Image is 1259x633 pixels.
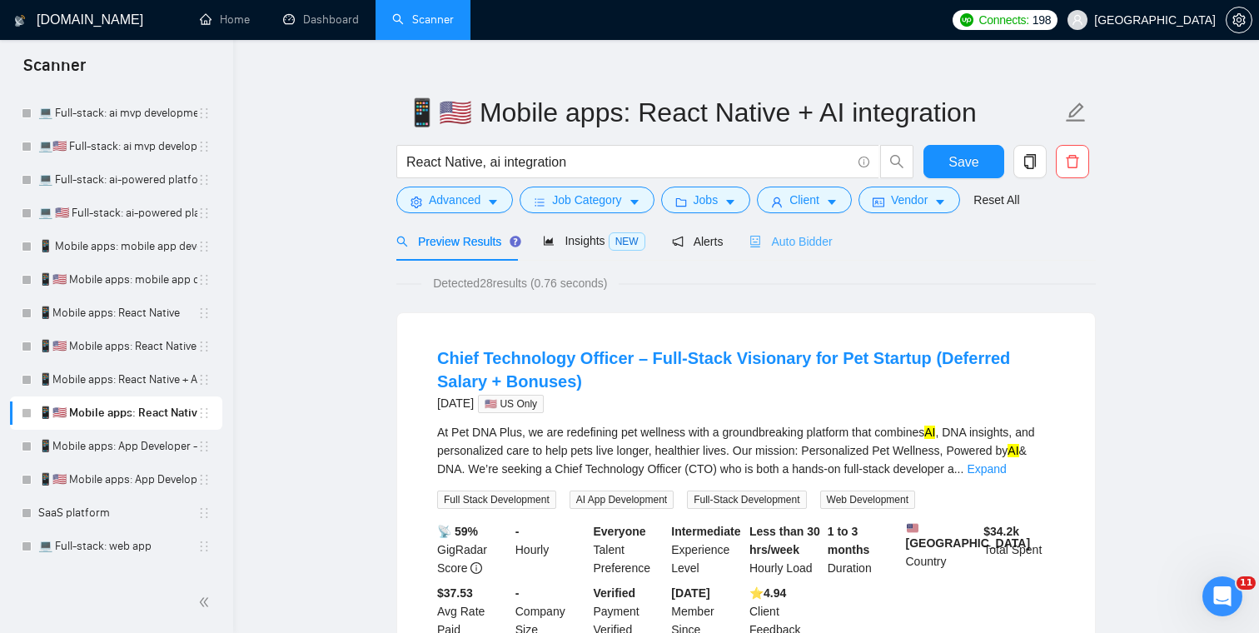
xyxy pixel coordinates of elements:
[515,525,520,538] b: -
[534,196,545,208] span: bars
[38,230,197,263] a: 📱 Mobile apps: mobile app developer
[590,522,669,577] div: Talent Preference
[508,234,523,249] div: Tooltip anchor
[1065,102,1087,123] span: edit
[38,530,197,563] a: 💻 Full-stack: web app
[924,426,935,439] mark: AI
[197,107,211,120] span: holder
[757,187,852,213] button: userClientcaret-down
[824,522,903,577] div: Duration
[10,297,222,330] li: 📱Mobile apps: React Native
[10,330,222,363] li: 📱🇺🇸 Mobile apps: React Native
[629,196,640,208] span: caret-down
[749,235,832,248] span: Auto Bidder
[10,530,222,563] li: 💻 Full-stack: web app
[594,586,636,600] b: Verified
[437,349,1010,391] a: Chief Technology Officer – Full-Stack Visionary for Pet Startup (Deferred Salary + Bonuses)
[406,152,851,172] input: Search Freelance Jobs...
[10,230,222,263] li: 📱 Mobile apps: mobile app developer
[1014,154,1046,169] span: copy
[197,240,211,253] span: holder
[948,152,978,172] span: Save
[1033,11,1051,29] span: 198
[434,522,512,577] div: GigRadar Score
[38,130,197,163] a: 💻🇺🇸 Full-stack: ai mvp development
[1013,145,1047,178] button: copy
[10,263,222,297] li: 📱🇺🇸 Mobile apps: mobile app developer
[978,11,1028,29] span: Connects:
[828,525,870,556] b: 1 to 3 months
[820,491,916,509] span: Web Development
[197,307,211,320] span: holder
[570,491,674,509] span: AI App Development
[1226,13,1252,27] a: setting
[672,236,684,247] span: notification
[38,297,197,330] a: 📱Mobile apps: React Native
[197,207,211,220] span: holder
[609,232,645,251] span: NEW
[671,586,709,600] b: [DATE]
[197,540,211,553] span: holder
[980,522,1058,577] div: Total Spent
[437,491,556,509] span: Full Stack Development
[38,163,197,197] a: 💻 Full-stack: ai-powered platform
[197,340,211,353] span: holder
[38,197,197,230] a: 💻 🇺🇸 Full-stack: ai-powered platform
[38,363,197,396] a: 📱Mobile apps: React Native + AI integration
[429,191,480,209] span: Advanced
[1237,576,1256,590] span: 11
[396,236,408,247] span: search
[668,522,746,577] div: Experience Level
[1226,7,1252,33] button: setting
[594,525,646,538] b: Everyone
[437,423,1055,478] div: At Pet DNA Plus, we are redefining pet wellness with a groundbreaking platform that combines , DN...
[515,586,520,600] b: -
[392,12,454,27] a: searchScanner
[960,13,973,27] img: upwork-logo.png
[10,130,222,163] li: 💻🇺🇸 Full-stack: ai mvp development
[858,187,960,213] button: idcardVendorcaret-down
[197,473,211,486] span: holder
[197,440,211,453] span: holder
[749,525,820,556] b: Less than 30 hrs/week
[858,157,869,167] span: info-circle
[487,196,499,208] span: caret-down
[1227,13,1252,27] span: setting
[10,197,222,230] li: 💻 🇺🇸 Full-stack: ai-powered platform
[724,196,736,208] span: caret-down
[1056,145,1089,178] button: delete
[10,97,222,130] li: 💻 Full-stack: ai mvp development
[789,191,819,209] span: Client
[973,191,1019,209] a: Reset All
[437,525,478,538] b: 📡 59%
[520,187,654,213] button: barsJob Categorycaret-down
[671,525,740,538] b: Intermediate
[906,522,1031,550] b: [GEOGRAPHIC_DATA]
[10,496,222,530] li: SaaS platform
[396,187,513,213] button: settingAdvancedcaret-down
[746,522,824,577] div: Hourly Load
[197,406,211,420] span: holder
[38,430,197,463] a: 📱Mobile apps: App Developer - titles
[661,187,751,213] button: folderJobscaret-down
[10,363,222,396] li: 📱Mobile apps: React Native + AI integration
[1202,576,1242,616] iframe: Intercom live chat
[10,53,99,88] span: Scanner
[38,496,197,530] a: SaaS platform
[881,154,913,169] span: search
[903,522,981,577] div: Country
[749,586,786,600] b: ⭐️ 4.94
[552,191,621,209] span: Job Category
[694,191,719,209] span: Jobs
[197,173,211,187] span: holder
[934,196,946,208] span: caret-down
[873,196,884,208] span: idcard
[38,463,197,496] a: 📱🇺🇸 Mobile apps: App Developer - titles
[1072,14,1083,26] span: user
[10,430,222,463] li: 📱Mobile apps: App Developer - titles
[675,196,687,208] span: folder
[38,97,197,130] a: 💻 Full-stack: ai mvp development
[923,145,1004,178] button: Save
[198,594,215,611] span: double-left
[10,163,222,197] li: 💻 Full-stack: ai-powered platform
